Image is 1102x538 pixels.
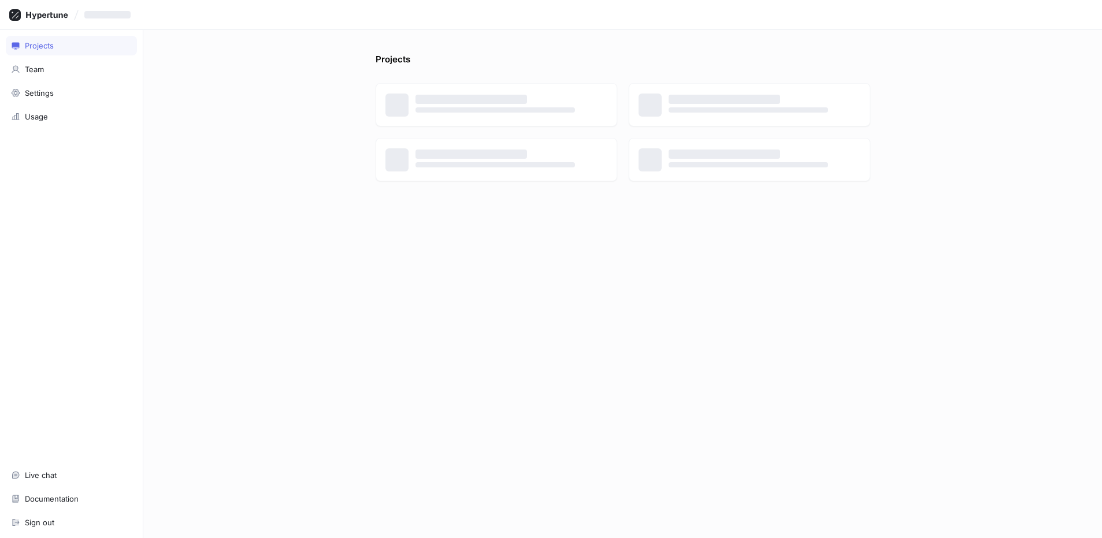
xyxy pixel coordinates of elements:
[415,107,576,113] span: ‌
[669,162,829,167] span: ‌
[80,5,140,24] button: ‌
[376,53,410,72] p: Projects
[25,494,79,503] div: Documentation
[6,107,137,126] a: Usage
[6,59,137,79] a: Team
[6,36,137,55] a: Projects
[415,95,528,104] span: ‌
[669,107,829,113] span: ‌
[669,150,781,159] span: ‌
[25,88,54,98] div: Settings
[6,83,137,103] a: Settings
[6,489,137,509] a: Documentation
[25,518,54,527] div: Sign out
[25,41,54,50] div: Projects
[415,150,528,159] span: ‌
[669,95,781,104] span: ‌
[25,112,48,121] div: Usage
[84,11,131,18] span: ‌
[25,470,57,480] div: Live chat
[415,162,576,167] span: ‌
[25,65,44,74] div: Team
